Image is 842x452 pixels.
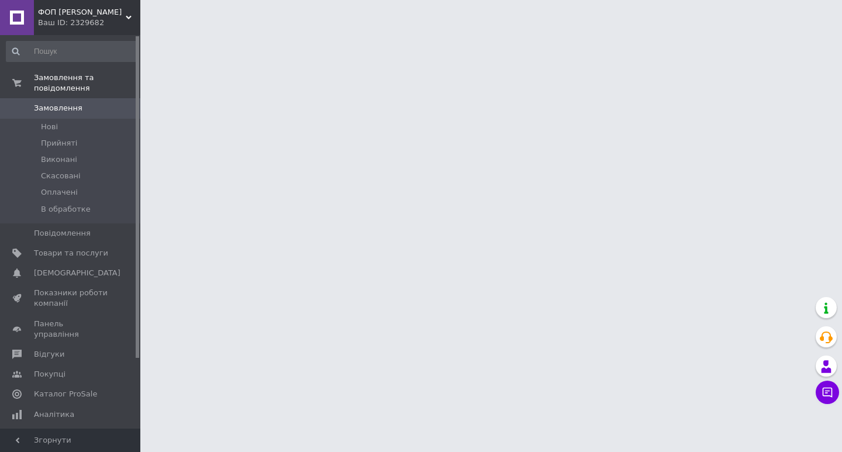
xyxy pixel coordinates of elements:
span: Нові [41,122,58,132]
span: Аналітика [34,409,74,420]
div: Ваш ID: 2329682 [38,18,140,28]
span: Товари та послуги [34,248,108,258]
span: Замовлення та повідомлення [34,73,140,94]
input: Пошук [6,41,138,62]
span: [DEMOGRAPHIC_DATA] [34,268,120,278]
span: Оплачені [41,187,78,198]
span: Прийняті [41,138,77,149]
span: Скасовані [41,171,81,181]
span: ФОП Соломка М.П. [38,7,126,18]
span: Покупці [34,369,65,379]
span: В обработке [41,204,91,215]
span: Замовлення [34,103,82,113]
span: Показники роботи компанії [34,288,108,309]
span: Відгуки [34,349,64,360]
span: Панель управління [34,319,108,340]
span: Каталог ProSale [34,389,97,399]
span: Виконані [41,154,77,165]
span: Повідомлення [34,228,91,239]
button: Чат з покупцем [816,381,839,404]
